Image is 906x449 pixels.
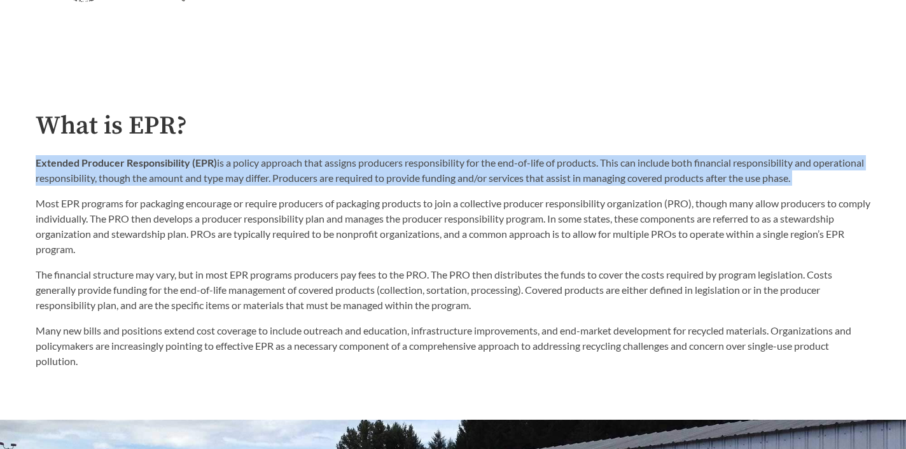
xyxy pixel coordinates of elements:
[36,155,870,186] p: is a policy approach that assigns producers responsibility for the end-of-life of products. This ...
[36,156,217,169] strong: Extended Producer Responsibility (EPR)
[36,323,870,369] p: Many new bills and positions extend cost coverage to include outreach and education, infrastructu...
[36,196,870,257] p: Most EPR programs for packaging encourage or require producers of packaging products to join a co...
[36,267,870,313] p: The financial structure may vary, but in most EPR programs producers pay fees to the PRO. The PRO...
[36,112,870,141] h2: What is EPR?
